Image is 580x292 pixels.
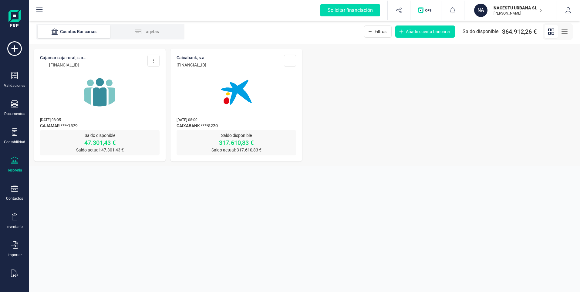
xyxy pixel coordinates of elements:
[320,4,380,16] div: Solicitar financiación
[8,10,21,29] img: Logo Finanedi
[494,11,542,16] p: [PERSON_NAME]
[6,196,23,201] div: Contactos
[7,168,22,173] div: Tesorería
[364,25,392,38] button: Filtros
[177,147,296,153] p: Saldo actual: 317.610,83 €
[177,62,206,68] p: [FINANCIAL_ID]
[406,29,450,35] span: Añadir cuenta bancaria
[463,28,500,35] span: Saldo disponible:
[40,147,160,153] p: Saldo actual: 47.301,43 €
[40,55,88,61] p: CAJAMAR CAJA RURAL, S.C....
[177,55,206,61] p: CAIXABANK, S.A.
[8,253,22,257] div: Importar
[177,132,296,138] p: Saldo disponible
[494,5,542,11] p: NACESTU URBANA SL
[40,132,160,138] p: Saldo disponible
[177,118,197,122] span: [DATE] 08:00
[50,29,98,35] div: Cuentas Bancarias
[123,29,171,35] div: Tarjetas
[414,1,437,20] button: Logo de OPS
[177,138,296,147] p: 317.610,83 €
[40,62,88,68] p: [FINANCIAL_ID]
[40,138,160,147] p: 47.301,43 €
[375,29,386,35] span: Filtros
[4,111,25,116] div: Documentos
[313,1,387,20] button: Solicitar financiación
[502,27,537,36] span: 364.912,26 €
[395,25,455,38] button: Añadir cuenta bancaria
[474,4,487,17] div: NA
[6,224,23,229] div: Inventario
[4,140,25,144] div: Contabilidad
[472,1,549,20] button: NANACESTU URBANA SL[PERSON_NAME]
[418,7,434,13] img: Logo de OPS
[40,118,61,122] span: [DATE] 08:05
[4,83,25,88] div: Validaciones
